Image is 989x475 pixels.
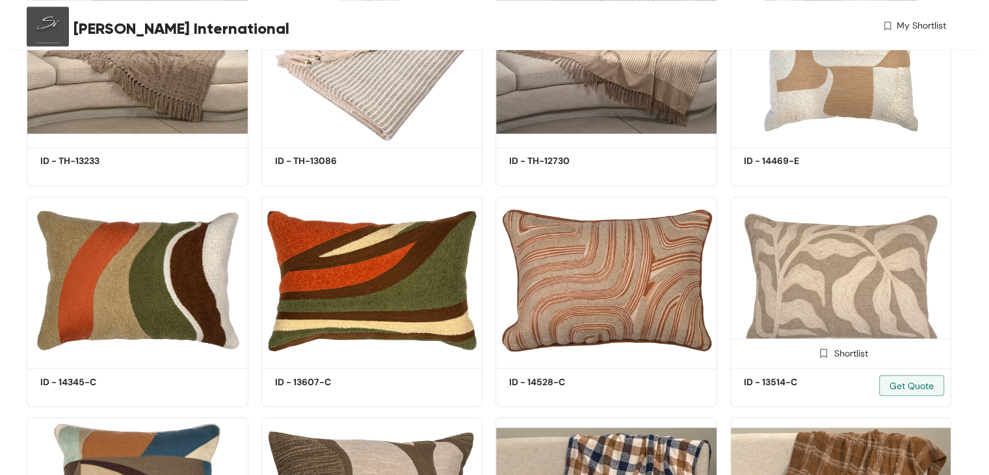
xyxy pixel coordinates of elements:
[40,375,151,388] h5: ID - 14345-C
[897,19,946,33] span: My Shortlist
[509,154,620,168] h5: ID - TH-12730
[73,17,289,40] span: [PERSON_NAME] International
[882,19,893,33] img: wishlist
[813,346,868,358] div: Shortlist
[817,347,830,359] img: Shortlist
[275,375,386,388] h5: ID - 13607-C
[509,375,620,388] h5: ID - 14528-C
[40,154,151,168] h5: ID - TH-13233
[275,154,386,168] h5: ID - TH-13086
[27,197,248,364] img: b551c4cf-0cde-4823-85f1-2ff58eed91fe
[27,5,69,47] img: Buyer Portal
[879,375,944,396] button: Get Quote
[744,375,854,388] h5: ID - 13514-C
[744,154,854,168] h5: ID - 14469-E
[261,197,483,364] img: 32952166-c72c-40bd-9252-8c2436b5d5bb
[890,378,934,392] span: Get Quote
[495,197,717,364] img: 7f8eb1fc-ba69-435e-9104-664b63a176a1
[730,197,952,364] img: a9707f24-6a1f-4d59-83a4-af9f6908f37f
